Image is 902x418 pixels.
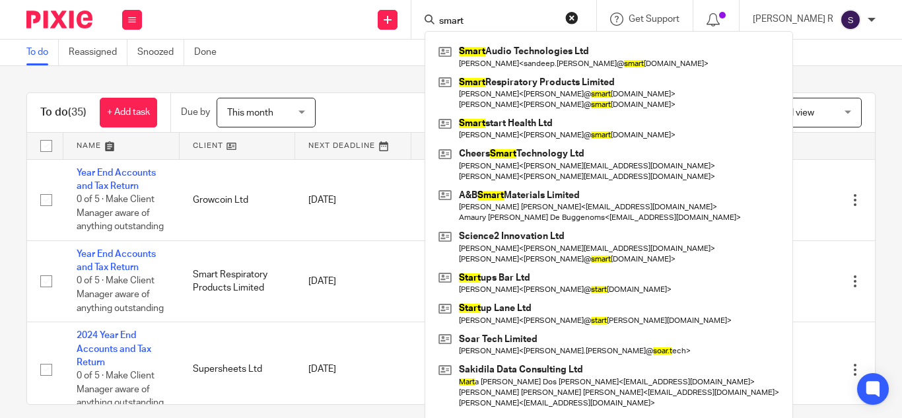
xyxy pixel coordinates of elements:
input: Search [438,16,557,28]
a: + Add task [100,98,157,127]
span: 0 of 5 · Make Client Manager aware of anything outstanding [77,195,164,231]
td: Supersheets Ltd [180,322,296,417]
a: Reassigned [69,40,127,65]
p: [PERSON_NAME] R [753,13,833,26]
span: 0 of 5 · Make Client Manager aware of anything outstanding [77,277,164,313]
img: svg%3E [840,9,861,30]
span: Get Support [629,15,679,24]
h1: To do [40,106,87,120]
td: [DATE] [295,322,411,417]
a: 2024 Year End Accounts and Tax Return [77,331,151,367]
td: Growcoin Ltd [180,159,296,240]
span: (35) [68,107,87,118]
span: This month [227,108,273,118]
button: Clear [565,11,578,24]
a: Year End Accounts and Tax Return [77,168,156,191]
a: Done [194,40,226,65]
a: Snoozed [137,40,184,65]
p: Due by [181,106,210,119]
a: To do [26,40,59,65]
a: Year End Accounts and Tax Return [77,250,156,272]
span: 0 of 5 · Make Client Manager aware of anything outstanding [77,371,164,407]
td: Smart Respiratory Products Limited [180,240,296,322]
img: Pixie [26,11,92,28]
td: [DATE] [295,240,411,322]
td: [DATE] [295,159,411,240]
